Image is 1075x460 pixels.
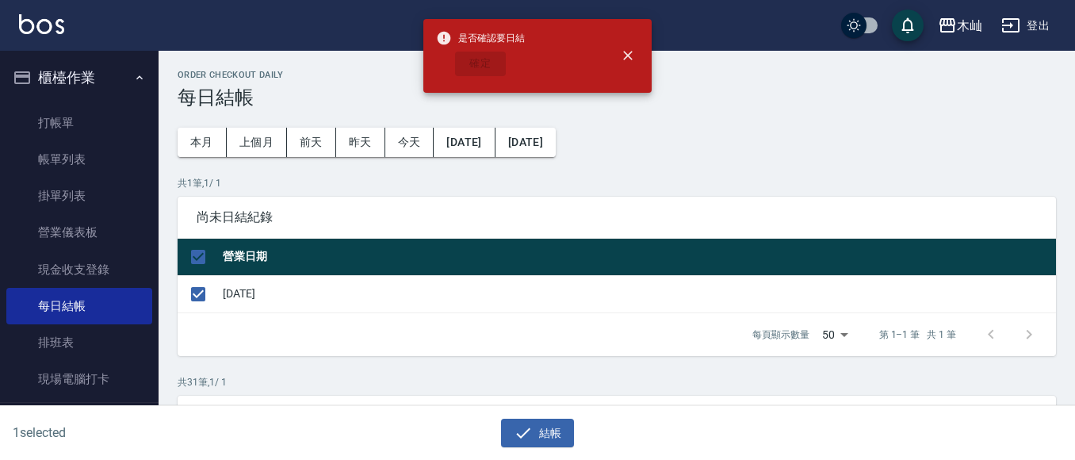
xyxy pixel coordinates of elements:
button: 登出 [995,11,1056,40]
h3: 每日結帳 [178,86,1056,109]
p: 共 1 筆, 1 / 1 [178,176,1056,190]
a: 每日結帳 [6,288,152,324]
span: 尚未日結紀錄 [197,209,1037,225]
span: 是否確認要日結 [436,30,525,46]
a: 帳單列表 [6,141,152,178]
a: 營業儀表板 [6,214,152,251]
h2: Order checkout daily [178,70,1056,80]
a: 打帳單 [6,105,152,141]
a: 排班表 [6,324,152,361]
button: 木屾 [932,10,989,42]
button: 昨天 [336,128,385,157]
p: 每頁顯示數量 [752,328,809,342]
th: 營業日期 [219,239,1056,276]
div: 50 [816,313,854,356]
button: 前天 [287,128,336,157]
img: Logo [19,14,64,34]
button: 今天 [385,128,434,157]
a: 現場電腦打卡 [6,361,152,397]
p: 第 1–1 筆 共 1 筆 [879,328,956,342]
button: save [892,10,924,41]
button: [DATE] [495,128,556,157]
a: 掛單列表 [6,178,152,214]
button: 櫃檯作業 [6,57,152,98]
td: [DATE] [219,275,1056,312]
p: 共 31 筆, 1 / 1 [178,375,1056,389]
button: [DATE] [434,128,495,157]
button: 結帳 [501,419,575,448]
a: 現金收支登錄 [6,251,152,288]
h6: 1 selected [13,423,266,443]
button: close [610,38,645,73]
button: 上個月 [227,128,287,157]
button: 本月 [178,128,227,157]
div: 木屾 [957,16,982,36]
